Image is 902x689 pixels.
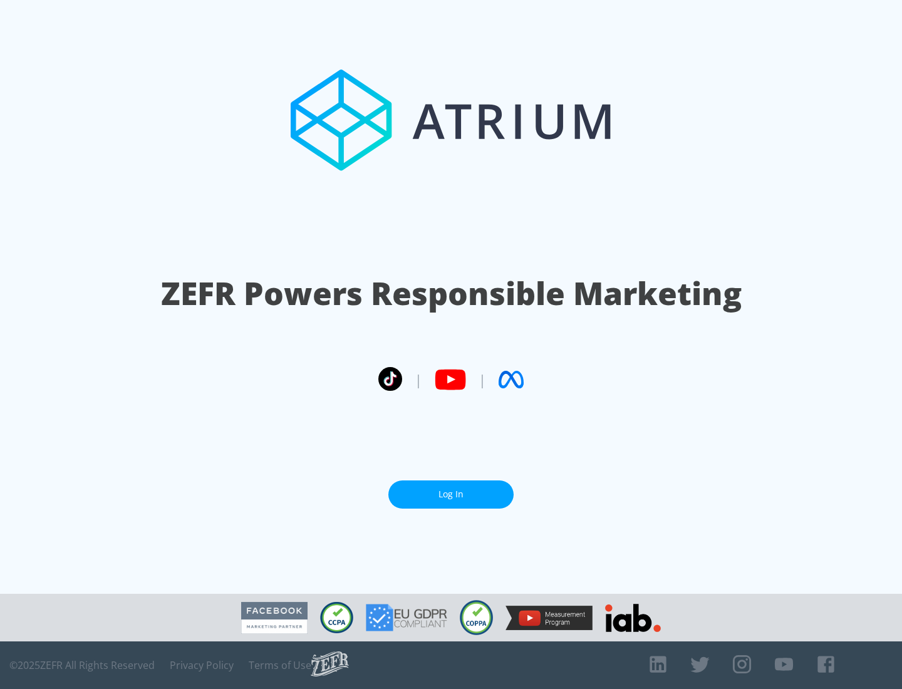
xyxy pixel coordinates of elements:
img: COPPA Compliant [460,600,493,635]
img: IAB [605,604,661,632]
a: Privacy Policy [170,659,234,671]
h1: ZEFR Powers Responsible Marketing [161,272,742,315]
span: | [415,370,422,389]
a: Terms of Use [249,659,311,671]
img: Facebook Marketing Partner [241,602,308,634]
a: Log In [388,480,514,509]
img: YouTube Measurement Program [505,606,593,630]
img: GDPR Compliant [366,604,447,631]
img: CCPA Compliant [320,602,353,633]
span: | [479,370,486,389]
span: © 2025 ZEFR All Rights Reserved [9,659,155,671]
